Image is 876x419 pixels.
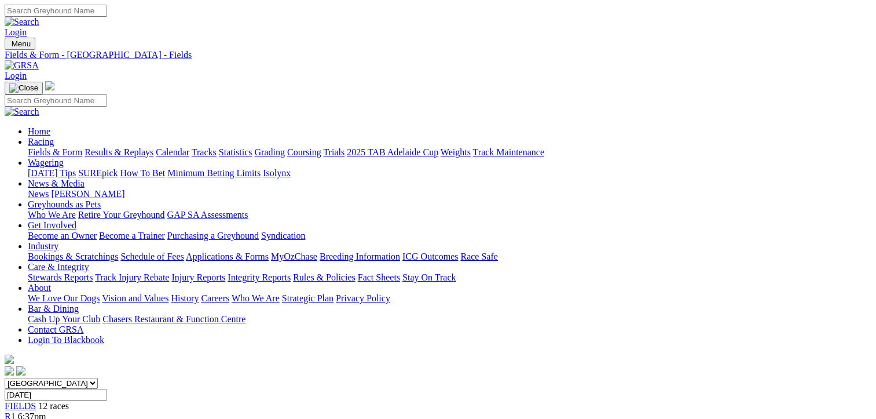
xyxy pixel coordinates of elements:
[16,366,25,376] img: twitter.svg
[28,210,871,220] div: Greyhounds as Pets
[102,293,168,303] a: Vision and Values
[5,82,43,94] button: Toggle navigation
[28,304,79,314] a: Bar & Dining
[51,189,124,199] a: [PERSON_NAME]
[38,401,69,411] span: 12 races
[323,147,344,157] a: Trials
[228,272,291,282] a: Integrity Reports
[28,241,58,251] a: Industry
[28,199,101,209] a: Greyhounds as Pets
[5,50,871,60] a: Fields & Form - [GEOGRAPHIC_DATA] - Fields
[28,137,54,147] a: Racing
[12,39,31,48] span: Menu
[402,252,458,261] a: ICG Outcomes
[358,272,400,282] a: Fact Sheets
[167,231,259,241] a: Purchasing a Greyhound
[28,189,49,199] a: News
[271,252,317,261] a: MyOzChase
[5,5,107,17] input: Search
[28,314,871,325] div: Bar & Dining
[402,272,456,282] a: Stay On Track
[28,220,76,230] a: Get Involved
[99,231,165,241] a: Become a Trainer
[120,168,166,178] a: How To Bet
[28,252,871,262] div: Industry
[460,252,497,261] a: Race Safe
[28,293,100,303] a: We Love Our Dogs
[28,210,76,220] a: Who We Are
[95,272,169,282] a: Track Injury Rebate
[28,231,97,241] a: Become an Owner
[28,231,871,241] div: Get Involved
[28,147,82,157] a: Fields & Form
[28,314,100,324] a: Cash Up Your Club
[28,158,64,167] a: Wagering
[28,283,51,293] a: About
[473,147,544,157] a: Track Maintenance
[192,147,217,157] a: Tracks
[156,147,189,157] a: Calendar
[255,147,285,157] a: Grading
[186,252,269,261] a: Applications & Forms
[5,366,14,376] img: facebook.svg
[28,252,118,261] a: Bookings & Scratchings
[28,126,50,136] a: Home
[167,210,248,220] a: GAP SA Assessments
[171,272,225,282] a: Injury Reports
[263,168,291,178] a: Isolynx
[28,168,76,178] a: [DATE] Tips
[5,17,39,27] img: Search
[28,293,871,304] div: About
[9,83,38,93] img: Close
[28,262,89,272] a: Care & Integrity
[5,27,27,37] a: Login
[5,71,27,81] a: Login
[261,231,305,241] a: Syndication
[28,168,871,178] div: Wagering
[5,355,14,364] img: logo-grsa-white.png
[120,252,184,261] a: Schedule of Fees
[5,401,36,411] a: FIELDS
[78,210,165,220] a: Retire Your Greyhound
[201,293,229,303] a: Careers
[28,178,85,188] a: News & Media
[167,168,261,178] a: Minimum Betting Limits
[28,325,83,334] a: Contact GRSA
[28,189,871,199] div: News & Media
[5,60,39,71] img: GRSA
[347,147,438,157] a: 2025 TAB Adelaide Cup
[5,107,39,117] img: Search
[336,293,390,303] a: Privacy Policy
[78,168,118,178] a: SUREpick
[282,293,333,303] a: Strategic Plan
[441,147,471,157] a: Weights
[171,293,199,303] a: History
[85,147,153,157] a: Results & Replays
[293,272,355,282] a: Rules & Policies
[28,335,104,345] a: Login To Blackbook
[102,314,245,324] a: Chasers Restaurant & Function Centre
[232,293,280,303] a: Who We Are
[320,252,400,261] a: Breeding Information
[45,81,54,90] img: logo-grsa-white.png
[5,38,35,50] button: Toggle navigation
[219,147,252,157] a: Statistics
[28,272,93,282] a: Stewards Reports
[5,94,107,107] input: Search
[28,147,871,158] div: Racing
[5,389,107,401] input: Select date
[28,272,871,283] div: Care & Integrity
[287,147,321,157] a: Coursing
